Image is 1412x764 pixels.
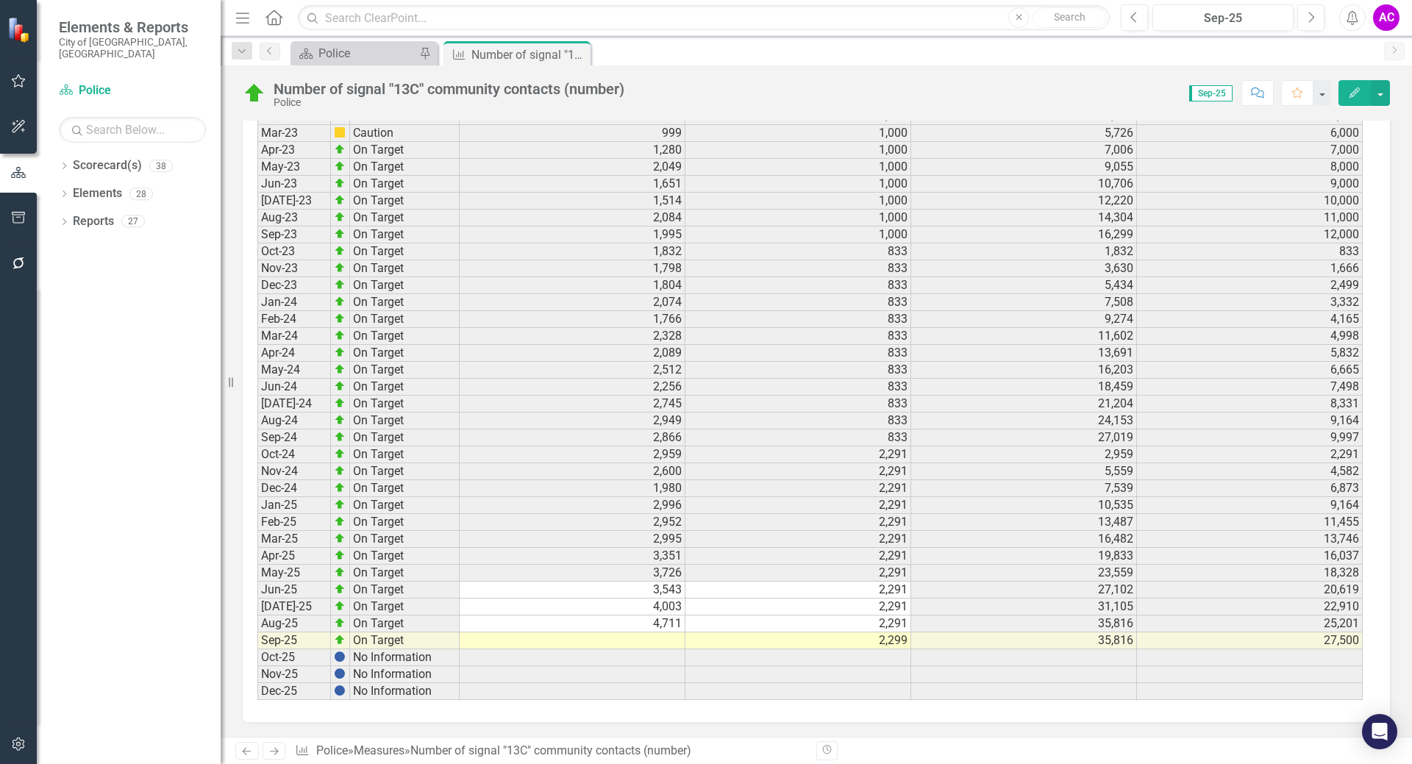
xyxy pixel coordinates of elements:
td: On Target [350,480,460,497]
td: 6,665 [1137,362,1363,379]
td: On Target [350,396,460,413]
td: 2,049 [460,159,685,176]
td: 2,600 [460,463,685,480]
td: On Target [350,142,460,159]
td: Dec-24 [257,480,331,497]
td: On Target [350,548,460,565]
td: 9,164 [1137,413,1363,429]
td: On Target [350,362,460,379]
td: 8,331 [1137,396,1363,413]
td: Aug-25 [257,615,331,632]
td: 7,539 [911,480,1137,497]
td: On Target [350,463,460,480]
div: Police [318,44,416,63]
td: 6,873 [1137,480,1363,497]
a: Reports [73,213,114,230]
td: 2,952 [460,514,685,531]
td: 27,102 [911,582,1137,599]
img: BgCOk07PiH71IgAAAABJRU5ErkJggg== [334,651,346,663]
img: On Target [243,82,266,105]
img: zOikAAAAAElFTkSuQmCC [334,448,346,460]
td: 2,291 [685,565,911,582]
td: 833 [1137,243,1363,260]
td: 1,832 [911,243,1137,260]
td: 2,949 [460,413,685,429]
img: zOikAAAAAElFTkSuQmCC [334,617,346,629]
td: Mar-25 [257,531,331,548]
img: cBAA0RP0Y6D5n+AAAAAElFTkSuQmCC [334,126,346,138]
td: On Target [350,413,460,429]
td: 2,291 [685,463,911,480]
div: Number of signal "13C" community contacts (number) [410,743,691,757]
td: 2,995 [460,531,685,548]
td: 3,351 [460,548,685,565]
td: 12,000 [1137,226,1363,243]
td: 2,299 [685,632,911,649]
td: 20,619 [1137,582,1363,599]
div: 28 [129,188,153,200]
td: 18,459 [911,379,1137,396]
td: 11,455 [1137,514,1363,531]
td: 833 [685,413,911,429]
img: zOikAAAAAElFTkSuQmCC [334,363,346,375]
td: 2,512 [460,362,685,379]
img: zOikAAAAAElFTkSuQmCC [334,296,346,307]
td: 7,006 [911,142,1137,159]
img: zOikAAAAAElFTkSuQmCC [334,515,346,527]
a: Measures [354,743,404,757]
div: » » [295,743,805,760]
td: 5,434 [911,277,1137,294]
td: 833 [685,429,911,446]
td: 13,746 [1137,531,1363,548]
td: 1,980 [460,480,685,497]
td: 833 [685,396,911,413]
td: 5,726 [911,125,1137,142]
td: 1,666 [1137,260,1363,277]
td: Mar-24 [257,328,331,345]
td: 9,164 [1137,497,1363,514]
img: zOikAAAAAElFTkSuQmCC [334,549,346,561]
td: 9,055 [911,159,1137,176]
td: 31,105 [911,599,1137,615]
img: zOikAAAAAElFTkSuQmCC [334,329,346,341]
td: Nov-25 [257,666,331,683]
td: Dec-25 [257,683,331,700]
td: 1,000 [685,193,911,210]
img: zOikAAAAAElFTkSuQmCC [334,380,346,392]
img: zOikAAAAAElFTkSuQmCC [334,583,346,595]
td: 16,299 [911,226,1137,243]
td: 9,274 [911,311,1137,328]
td: 27,019 [911,429,1137,446]
td: Apr-25 [257,548,331,565]
td: 2,959 [911,446,1137,463]
td: On Target [350,615,460,632]
td: 13,487 [911,514,1137,531]
div: 27 [121,215,145,228]
td: 2,291 [685,582,911,599]
td: 7,508 [911,294,1137,311]
td: 833 [685,294,911,311]
img: zOikAAAAAElFTkSuQmCC [334,482,346,493]
div: 38 [149,160,173,172]
td: 2,328 [460,328,685,345]
td: On Target [350,497,460,514]
td: Mar-23 [257,125,331,142]
td: On Target [350,210,460,226]
td: May-24 [257,362,331,379]
td: Feb-24 [257,311,331,328]
td: On Target [350,294,460,311]
td: 1,000 [685,210,911,226]
td: 8,000 [1137,159,1363,176]
td: 1,000 [685,226,911,243]
img: zOikAAAAAElFTkSuQmCC [334,279,346,290]
a: Police [294,44,416,63]
td: 2,291 [685,514,911,531]
td: 5,832 [1137,345,1363,362]
td: 1,804 [460,277,685,294]
button: Search [1033,7,1106,28]
span: Elements & Reports [59,18,206,36]
td: 1,000 [685,142,911,159]
td: 3,630 [911,260,1137,277]
td: 6,000 [1137,125,1363,142]
td: On Target [350,429,460,446]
